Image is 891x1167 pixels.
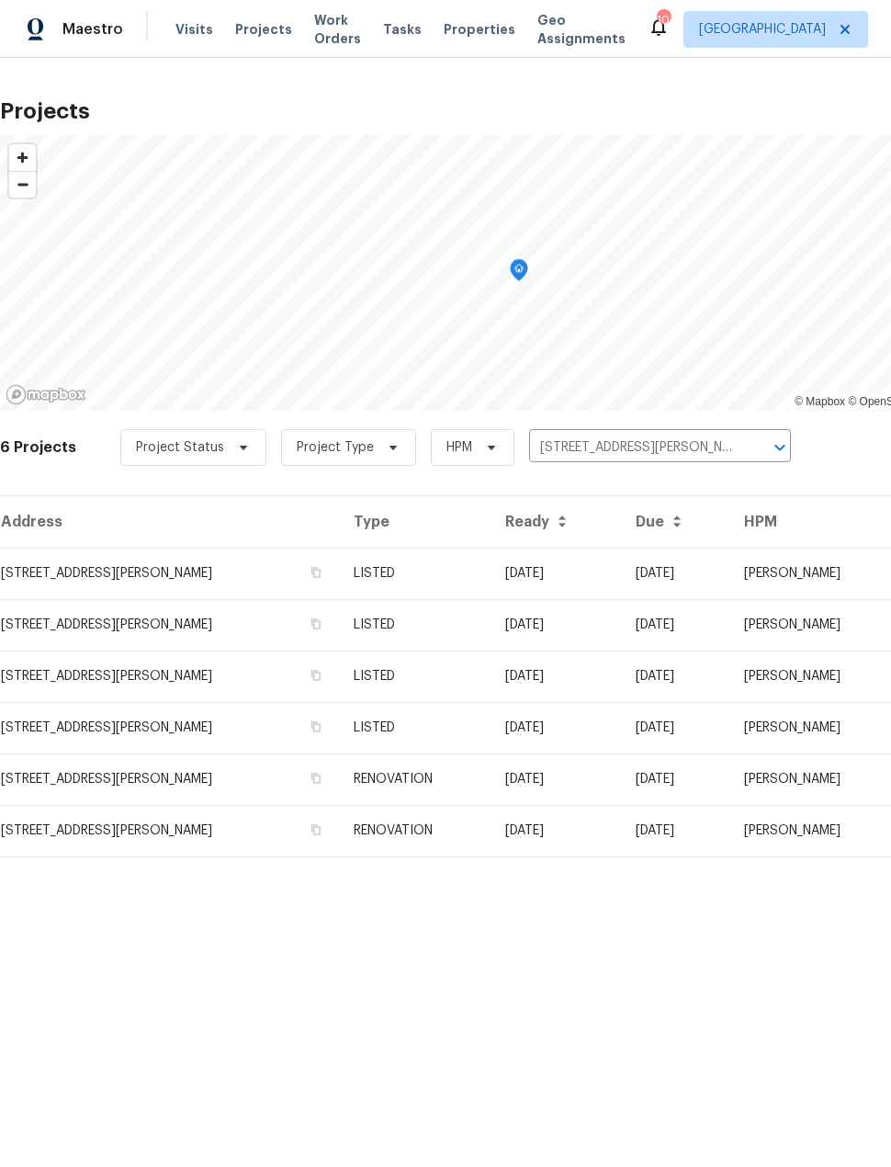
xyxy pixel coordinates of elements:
a: Mapbox homepage [6,384,86,405]
div: Map marker [510,259,528,288]
th: Due [621,496,729,548]
td: [DATE] [491,651,621,702]
span: Tasks [383,23,422,36]
th: Type [339,496,490,548]
button: Copy Address [308,770,324,787]
span: Properties [444,20,515,39]
td: [DATE] [621,651,729,702]
td: [DATE] [621,548,729,599]
div: 10 [657,11,670,29]
td: [DATE] [491,599,621,651]
span: Project Status [136,438,224,457]
button: Copy Address [308,667,324,684]
span: HPM [446,438,472,457]
span: Projects [235,20,292,39]
td: [DATE] [621,599,729,651]
button: Copy Address [308,564,324,581]
span: Zoom out [9,172,36,198]
button: Zoom out [9,171,36,198]
td: [DATE] [621,753,729,805]
button: Copy Address [308,616,324,632]
span: Maestro [62,20,123,39]
th: Ready [491,496,621,548]
a: Mapbox [795,395,845,408]
input: Search projects [529,434,739,462]
span: Work Orders [314,11,361,48]
span: [GEOGRAPHIC_DATA] [699,20,826,39]
td: Acq COE 2025-06-03T00:00:00.000Z [491,753,621,805]
td: LISTED [339,599,490,651]
td: Acq COE 2025-06-03T00:00:00.000Z [491,805,621,856]
td: [DATE] [491,548,621,599]
button: Copy Address [308,821,324,838]
button: Zoom in [9,144,36,171]
td: LISTED [339,702,490,753]
td: [DATE] [491,702,621,753]
span: Visits [175,20,213,39]
button: Copy Address [308,719,324,735]
td: RENOVATION [339,805,490,856]
td: [DATE] [621,702,729,753]
td: LISTED [339,651,490,702]
td: RENOVATION [339,753,490,805]
span: Project Type [297,438,374,457]
td: [DATE] [621,805,729,856]
td: LISTED [339,548,490,599]
span: Geo Assignments [537,11,626,48]
button: Open [767,435,793,460]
